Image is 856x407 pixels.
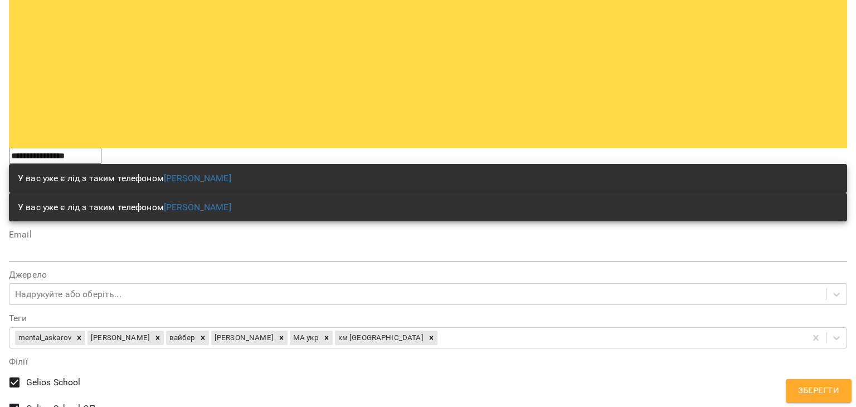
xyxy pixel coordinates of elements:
div: МА укр [290,331,320,345]
label: Філії [9,357,847,366]
div: вайбер [166,331,197,345]
div: км [GEOGRAPHIC_DATA] [335,331,425,345]
label: Джерело [9,270,847,279]
a: [PERSON_NAME] [164,173,231,183]
p: У вас уже є лід з таким телефоном [18,201,231,214]
a: [PERSON_NAME] [164,202,231,212]
label: Email [9,230,847,239]
button: Зберегти [786,379,852,403]
div: [PERSON_NAME] [211,331,275,345]
div: [PERSON_NAME] [87,331,152,345]
span: Gelios School [26,376,81,389]
div: mental_askarov [15,331,73,345]
p: У вас уже є лід з таким телефоном [18,172,231,185]
label: Теги [9,314,847,323]
div: Надрукуйте або оберіть... [15,288,121,301]
span: Зберегти [798,384,839,398]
